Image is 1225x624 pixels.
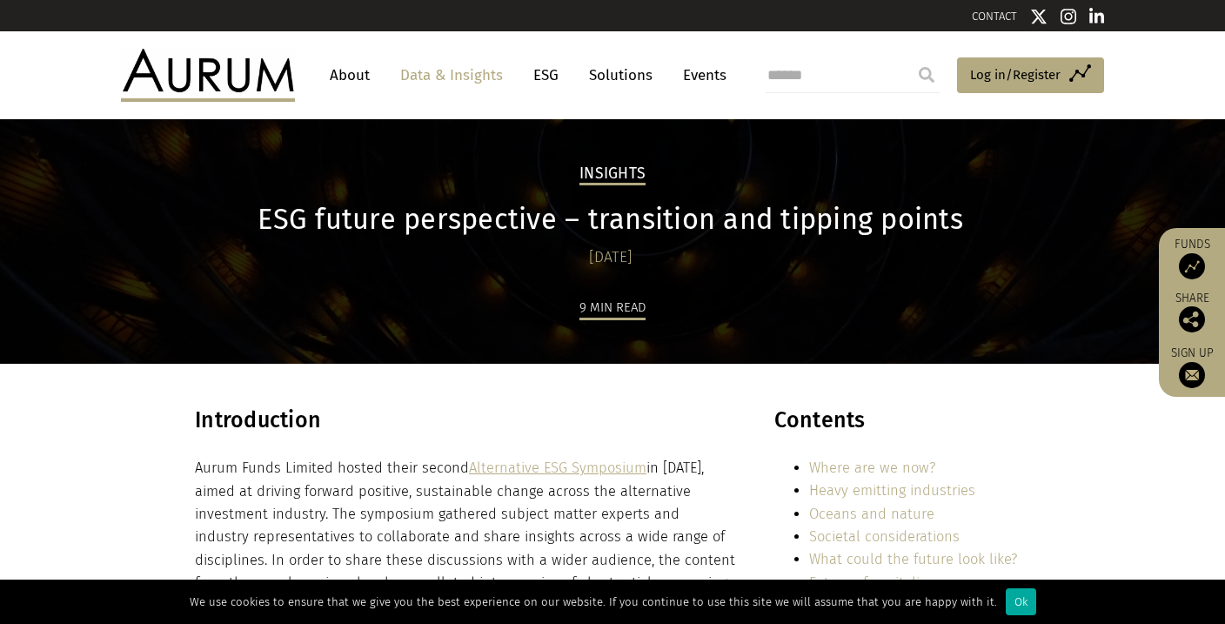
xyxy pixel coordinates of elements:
a: Solutions [580,59,661,91]
img: Instagram icon [1061,8,1076,25]
a: Societal considerations [809,528,960,545]
div: 9 min read [579,297,646,320]
a: About [321,59,378,91]
p: Aurum Funds Limited hosted their second in [DATE], aimed at driving forward positive, sustainable... [195,457,736,618]
img: Twitter icon [1030,8,1048,25]
a: Funds [1168,237,1216,279]
a: Heavy emitting industries [809,482,975,499]
div: Share [1168,292,1216,332]
span: Log in/Register [970,64,1061,85]
a: Future of capitalism [809,574,939,591]
div: [DATE] [195,245,1026,270]
img: Sign up to our newsletter [1179,362,1205,388]
a: CONTACT [972,10,1017,23]
a: What could the future look like? [809,551,1017,567]
a: ESG [525,59,567,91]
input: Submit [909,57,944,92]
a: Sign up [1168,346,1216,388]
h3: Introduction [195,407,736,446]
div: Ok [1006,588,1036,615]
a: Log in/Register [957,57,1104,94]
h2: Insights [579,164,646,185]
img: Linkedin icon [1089,8,1105,25]
a: Alternative ESG Symposium [469,460,646,476]
img: Share this post [1179,306,1205,332]
a: Events [674,59,726,91]
a: Oceans and nature [809,506,934,522]
img: Access Funds [1179,253,1205,279]
img: Aurum [121,49,295,101]
h3: Contents [774,407,1026,444]
a: Where are we now? [809,460,935,476]
h1: ESG future perspective – transition and tipping points [195,203,1026,237]
a: Data & Insights [392,59,512,91]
